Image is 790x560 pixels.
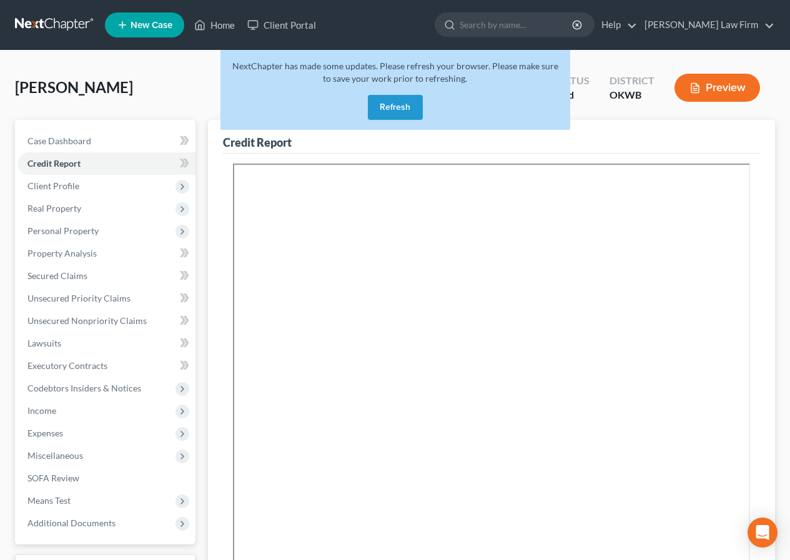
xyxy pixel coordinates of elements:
div: Status [553,74,590,88]
a: Credit Report [17,152,195,175]
a: Lawsuits [17,332,195,355]
a: Client Portal [241,14,322,36]
a: Home [188,14,241,36]
button: Preview [674,74,760,102]
span: Real Property [27,203,81,214]
div: OKWB [610,88,654,102]
span: Means Test [27,495,71,506]
span: Secured Claims [27,270,87,281]
span: Unsecured Priority Claims [27,293,131,303]
span: Additional Documents [27,518,116,528]
a: Help [595,14,637,36]
span: [PERSON_NAME] [15,78,133,96]
a: SOFA Review [17,467,195,489]
a: Executory Contracts [17,355,195,377]
span: Expenses [27,428,63,438]
input: Search by name... [460,13,574,36]
div: District [610,74,654,88]
button: Refresh [368,95,423,120]
span: Credit Report [27,158,81,169]
span: New Case [131,21,172,30]
span: Property Analysis [27,248,97,258]
a: [PERSON_NAME] Law Firm [638,14,774,36]
span: Lawsuits [27,338,61,348]
span: Personal Property [27,225,99,236]
span: NextChapter has made some updates. Please refresh your browser. Please make sure to save your wor... [232,61,558,84]
div: Credit Report [223,135,292,150]
span: Miscellaneous [27,450,83,461]
a: Unsecured Nonpriority Claims [17,310,195,332]
span: Executory Contracts [27,360,107,371]
div: Open Intercom Messenger [748,518,778,548]
span: Income [27,405,56,416]
a: Secured Claims [17,265,195,287]
a: Unsecured Priority Claims [17,287,195,310]
span: Unsecured Nonpriority Claims [27,315,147,326]
span: SOFA Review [27,473,79,483]
a: Case Dashboard [17,130,195,152]
span: Codebtors Insiders & Notices [27,383,141,393]
div: Lead [553,88,590,102]
span: Case Dashboard [27,135,91,146]
span: Client Profile [27,180,79,191]
a: Property Analysis [17,242,195,265]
